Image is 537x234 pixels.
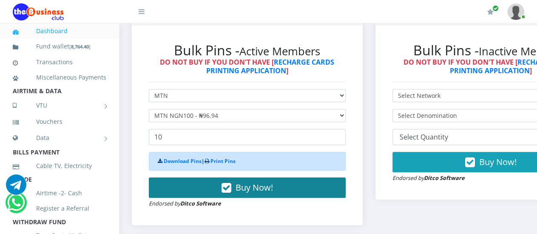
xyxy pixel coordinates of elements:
[392,174,465,182] small: Endorsed by
[492,5,499,11] span: Renew/Upgrade Subscription
[487,9,494,15] i: Renew/Upgrade Subscription
[158,157,236,165] strong: |
[69,43,91,50] small: [ ]
[13,52,106,72] a: Transactions
[149,42,346,58] h2: Bulk Pins -
[149,200,221,207] small: Endorsed by
[239,44,320,59] small: Active Members
[149,129,346,145] input: Enter Quantity
[236,182,273,193] span: Buy Now!
[13,156,106,176] a: Cable TV, Electricity
[149,177,346,198] button: Buy Now!
[210,157,236,165] a: Print Pins
[206,57,335,75] a: RECHARGE CARDS PRINTING APPLICATION
[13,95,106,116] a: VTU
[13,3,64,20] img: Logo
[164,157,202,165] a: Download Pins
[13,183,106,203] a: Airtime -2- Cash
[13,127,106,148] a: Data
[13,68,106,87] a: Miscellaneous Payments
[180,200,221,207] strong: Ditco Software
[7,199,25,213] a: Chat for support
[13,112,106,131] a: Vouchers
[13,21,106,41] a: Dashboard
[6,181,26,195] a: Chat for support
[479,156,516,168] span: Buy Now!
[13,37,106,57] a: Fund wallet[8,764.40]
[424,174,465,182] strong: Ditco Software
[160,57,334,75] strong: DO NOT BUY IF YOU DON'T HAVE [ ]
[507,3,524,20] img: User
[71,43,89,50] b: 8,764.40
[13,199,106,218] a: Register a Referral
